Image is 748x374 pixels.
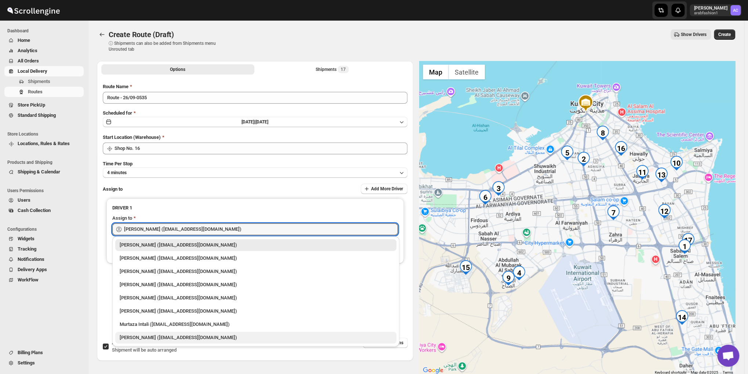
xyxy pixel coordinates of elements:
[4,87,84,97] button: Routes
[18,236,35,241] span: Widgets
[112,347,177,353] span: Shipment will be auto arranged
[7,131,84,137] span: Store Locations
[576,152,591,166] div: 2
[7,28,84,34] span: Dashboard
[103,84,128,89] span: Route Name
[120,308,392,315] div: [PERSON_NAME] ([EMAIL_ADDRESS][DOMAIN_NAME])
[7,159,84,165] span: Products and Shipping
[112,264,399,277] li: Murtaza Bhai Sagwara (murtazarata786@gmail.com)
[112,317,399,330] li: Murtaza Intali (intaliwalamurtaza@gmail.com)
[103,168,407,178] button: 4 minutes
[120,241,392,249] div: [PERSON_NAME] ([EMAIL_ADDRESS][DOMAIN_NAME])
[4,205,84,216] button: Cash Collection
[18,102,45,108] span: Store PickUp
[28,89,43,94] span: Routes
[112,340,169,345] span: AI Optimize
[595,126,610,140] div: 8
[112,291,399,304] li: Manan Miyaji (miyaji5253@gmail.com)
[4,195,84,205] button: Users
[560,145,574,160] div: 5
[717,352,731,366] button: Map camera controls
[120,268,392,275] div: [PERSON_NAME] ([EMAIL_ADDRESS][DOMAIN_NAME])
[18,141,70,146] span: Locations, Rules & Rates
[341,66,346,72] span: 17
[677,239,692,254] div: 1
[4,234,84,244] button: Widgets
[18,197,30,203] span: Users
[18,267,47,272] span: Delivery Apps
[4,254,84,265] button: Notifications
[18,68,47,74] span: Local Delivery
[449,65,485,79] button: Show satellite imagery
[107,170,127,176] span: 4 minutes
[112,330,399,344] li: Nagendra Reddy (fnsalonsecretary@gmail.com)
[112,251,399,264] li: Aziz Taher (azizchikhly53@gmail.com)
[18,350,43,355] span: Billing Plans
[256,64,409,75] button: Selected Shipments
[458,260,473,275] div: 15
[4,358,84,368] button: Settings
[112,239,399,251] li: Abizer Chikhly (abizertc@gmail.com)
[614,141,628,156] div: 16
[120,294,392,302] div: [PERSON_NAME] ([EMAIL_ADDRESS][DOMAIN_NAME])
[512,266,526,280] div: 4
[124,223,398,235] input: Search assignee
[120,334,392,341] div: [PERSON_NAME] ([EMAIL_ADDRESS][DOMAIN_NAME])
[717,345,739,367] div: Open chat
[120,255,392,262] div: [PERSON_NAME] ([EMAIL_ADDRESS][DOMAIN_NAME])
[669,156,684,170] div: 10
[7,188,84,194] span: Users Permissions
[18,360,35,366] span: Settings
[103,161,132,166] span: Time Per Stop
[718,32,731,37] span: Create
[675,310,689,325] div: 14
[694,5,727,11] p: [PERSON_NAME]
[18,246,36,252] span: Tracking
[635,165,650,180] div: 11
[103,110,132,116] span: Scheduled for
[4,76,84,87] button: Shipments
[730,5,741,15] span: Abizer Chikhly
[112,277,399,291] li: Ali Hussain (alihita52@gmail.com)
[733,8,738,13] text: AC
[606,205,621,220] div: 7
[18,48,37,53] span: Analytics
[103,186,123,192] span: Assign to
[423,65,449,79] button: Show street map
[501,271,516,285] div: 9
[109,40,224,52] p: ⓘ Shipments can also be added from Shipments menu Unrouted tab
[4,46,84,56] button: Analytics
[478,190,493,205] div: 6
[681,233,696,248] div: 17
[103,117,407,127] button: [DATE]|[DATE]
[694,11,727,15] p: arabfashion1
[4,265,84,275] button: Delivery Apps
[18,169,60,175] span: Shipping & Calendar
[6,1,61,19] img: ScrollEngine
[18,112,56,118] span: Standard Shipping
[4,56,84,66] button: All Orders
[316,66,349,73] div: Shipments
[4,35,84,46] button: Home
[103,92,407,104] input: Eg: Bengaluru Route
[242,119,255,125] span: [DATE] |
[4,139,84,149] button: Locations, Rules & Rates
[112,204,398,212] h3: DRIVER 1
[657,204,672,219] div: 12
[97,29,107,40] button: Routes
[4,348,84,358] button: Billing Plans
[361,184,407,194] button: Add More Driver
[120,281,392,288] div: [PERSON_NAME] ([EMAIL_ADDRESS][DOMAIN_NAME])
[371,186,403,192] span: Add More Driver
[7,226,84,232] span: Configurations
[18,37,30,43] span: Home
[18,256,44,262] span: Notifications
[714,29,735,40] button: Create
[681,32,707,37] span: Show Drivers
[18,277,39,283] span: WorkFlow
[101,64,254,75] button: All Route Options
[690,4,741,16] button: User menu
[18,58,39,64] span: All Orders
[255,119,268,125] span: [DATE]
[654,168,669,182] div: 13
